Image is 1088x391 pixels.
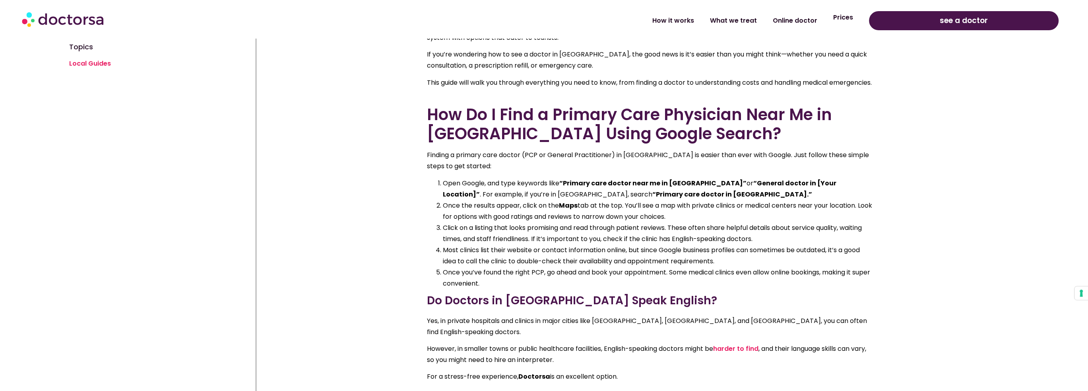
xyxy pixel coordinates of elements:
p: Yes, in private hospitals and clinics in major cities like [GEOGRAPHIC_DATA], [GEOGRAPHIC_DATA], ... [427,315,872,338]
a: How it works [644,12,702,30]
li: Once the results appear, click on the tab at the top. You’ll see a map with private clinics or me... [443,200,872,222]
a: Online doctor [765,12,825,30]
button: Your consent preferences for tracking technologies [1074,286,1088,300]
p: If you’re wondering how to see a doctor in [GEOGRAPHIC_DATA], the good news is it’s easier than y... [427,49,872,71]
a: Prices [825,8,861,27]
p: For a stress-free experience, is an excellent option. [427,371,872,382]
p: Finding a primary care doctor (PCP or General Practitioner) in [GEOGRAPHIC_DATA] is easier than e... [427,150,872,172]
nav: Menu [274,12,861,30]
li: Once you’ve found the right PCP, go ahead and book your appointment. Some medical clinics even al... [443,267,872,289]
a: What we treat [702,12,765,30]
strong: “Primary care doctor in [GEOGRAPHIC_DATA].” [652,190,812,199]
span: see a doctor [940,14,988,27]
li: Open Google, and type keywords like or . For example, if you’re in [GEOGRAPHIC_DATA], search [443,178,872,200]
a: Local Guides [69,59,111,68]
strong: Maps [559,201,578,210]
strong: Doctorsa [518,372,550,381]
a: see a doctor [869,11,1059,30]
p: This guide will walk you through everything you need to know, from finding a doctor to understand... [427,77,872,88]
li: Click on a listing that looks promising and read through patient reviews. These often share helpf... [443,222,872,245]
a: harder to find [713,344,758,353]
strong: “General doctor in [Your Location]” [443,179,836,199]
h3: Do Doctors in [GEOGRAPHIC_DATA] Speak English? [427,292,872,309]
strong: “Primary care doctor near me in [GEOGRAPHIC_DATA]” [559,179,747,188]
h2: How Do I Find a Primary Care Physician Near Me in [GEOGRAPHIC_DATA] Using Google Search? [427,105,872,143]
h4: Topics [69,44,251,50]
li: Most clinics list their website or contact information online, but since Google business profiles... [443,245,872,267]
p: However, in smaller towns or public healthcare facilities, English-speaking doctors might be , an... [427,343,872,366]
